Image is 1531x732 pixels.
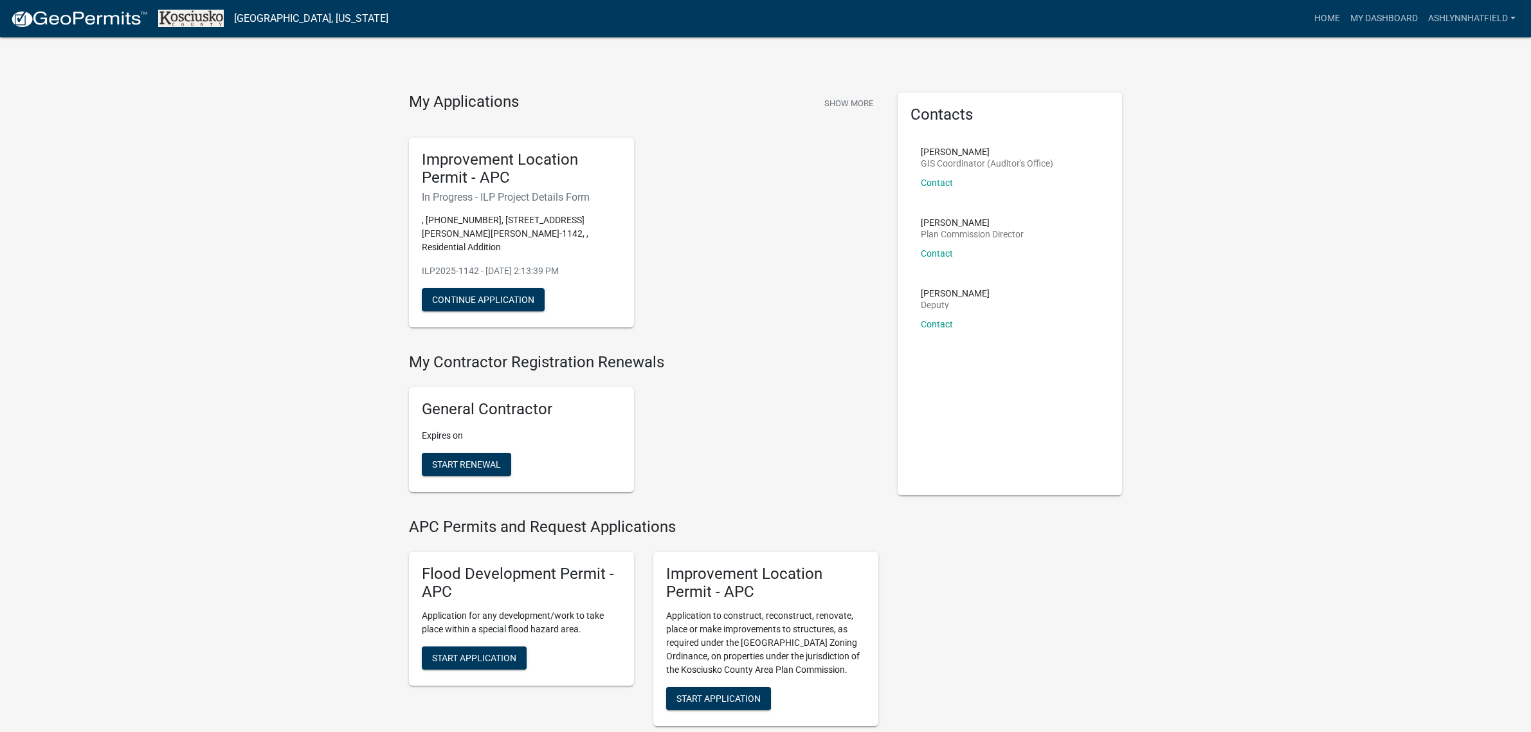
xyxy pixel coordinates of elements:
p: [PERSON_NAME] [921,147,1053,156]
h5: Improvement Location Permit - APC [422,151,621,188]
wm-registration-list-section: My Contractor Registration Renewals [409,353,878,502]
button: Start Renewal [422,453,511,476]
p: Plan Commission Director [921,230,1024,239]
p: , [PHONE_NUMBER], [STREET_ADDRESS][PERSON_NAME][PERSON_NAME]-1142, , Residential Addition [422,214,621,254]
h5: Flood Development Permit - APC [422,565,621,602]
a: Contact [921,248,953,259]
a: [GEOGRAPHIC_DATA], [US_STATE] [234,8,388,30]
button: Continue Application [422,288,545,311]
p: [PERSON_NAME] [921,289,990,298]
a: Contact [921,178,953,188]
span: Start Application [676,693,761,704]
h6: In Progress - ILP Project Details Form [422,191,621,203]
p: [PERSON_NAME] [921,218,1024,227]
h4: My Contractor Registration Renewals [409,353,878,372]
img: Kosciusko County, Indiana [158,10,224,27]
button: Show More [819,93,878,114]
a: Home [1309,6,1345,31]
h5: Improvement Location Permit - APC [666,565,865,602]
p: Application for any development/work to take place within a special flood hazard area. [422,609,621,636]
a: Contact [921,319,953,329]
button: Start Application [422,646,527,670]
p: Expires on [422,429,621,443]
h4: APC Permits and Request Applications [409,518,878,536]
p: ILP2025-1142 - [DATE] 2:13:39 PM [422,264,621,278]
button: Start Application [666,687,771,710]
a: My Dashboard [1345,6,1423,31]
span: Start Renewal [432,459,501,469]
h5: Contacts [910,105,1110,124]
h5: General Contractor [422,400,621,419]
span: Start Application [432,653,516,663]
p: Application to construct, reconstruct, renovate, place or make improvements to structures, as req... [666,609,865,677]
h4: My Applications [409,93,519,112]
a: ASHLYNNHATFIELD [1423,6,1521,31]
p: Deputy [921,300,990,309]
p: GIS Coordinator (Auditor's Office) [921,159,1053,168]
